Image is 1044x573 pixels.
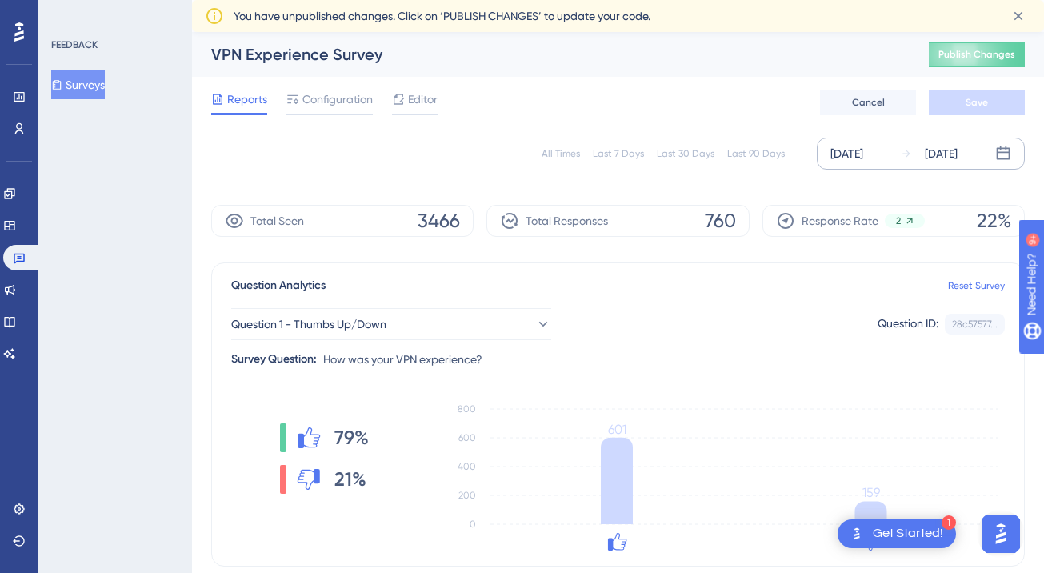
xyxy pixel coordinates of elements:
[925,144,958,163] div: [DATE]
[847,524,866,543] img: launcher-image-alternative-text
[109,8,118,21] div: 9+
[302,90,373,109] span: Configuration
[526,211,608,230] span: Total Responses
[929,42,1025,67] button: Publish Changes
[408,90,438,109] span: Editor
[802,211,878,230] span: Response Rate
[227,90,267,109] span: Reports
[977,208,1011,234] span: 22%
[593,147,644,160] div: Last 7 Days
[948,279,1005,292] a: Reset Survey
[38,4,100,23] span: Need Help?
[838,519,956,548] div: Open Get Started! checklist, remaining modules: 1
[873,525,943,543] div: Get Started!
[458,403,476,415] tspan: 800
[250,211,304,230] span: Total Seen
[231,315,386,334] span: Question 1 - Thumbs Up/Down
[234,6,650,26] span: You have unpublished changes. Click on ‘PUBLISH CHANGES’ to update your code.
[334,425,369,451] span: 79%
[458,461,476,472] tspan: 400
[323,350,482,369] span: How was your VPN experience?
[51,70,105,99] button: Surveys
[830,144,863,163] div: [DATE]
[51,38,98,51] div: FEEDBACK
[231,276,326,295] span: Question Analytics
[852,96,885,109] span: Cancel
[878,314,938,335] div: Question ID:
[966,96,988,109] span: Save
[470,519,476,530] tspan: 0
[952,318,998,331] div: 28c57577...
[896,214,901,227] span: 2
[705,208,736,234] span: 760
[862,485,880,500] tspan: 159
[929,90,1025,115] button: Save
[942,515,956,530] div: 1
[231,350,317,369] div: Survey Question:
[657,147,714,160] div: Last 30 Days
[458,490,476,501] tspan: 200
[334,467,366,492] span: 21%
[418,208,460,234] span: 3466
[727,147,785,160] div: Last 90 Days
[542,147,580,160] div: All Times
[820,90,916,115] button: Cancel
[211,43,889,66] div: VPN Experience Survey
[938,48,1015,61] span: Publish Changes
[608,422,626,437] tspan: 601
[231,308,551,340] button: Question 1 - Thumbs Up/Down
[977,510,1025,558] iframe: UserGuiding AI Assistant Launcher
[458,432,476,443] tspan: 600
